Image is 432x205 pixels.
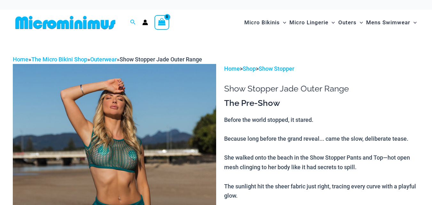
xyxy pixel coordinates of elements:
[224,98,419,109] h3: The Pre-Show
[289,14,328,31] span: Micro Lingerie
[357,14,363,31] span: Menu Toggle
[120,56,202,63] span: Show Stopper Jade Outer Range
[224,65,240,72] a: Home
[90,56,117,63] a: Outerwear
[244,14,280,31] span: Micro Bikinis
[243,13,288,32] a: Micro BikinisMenu ToggleMenu Toggle
[130,19,136,27] a: Search icon link
[288,13,336,32] a: Micro LingerieMenu ToggleMenu Toggle
[410,14,417,31] span: Menu Toggle
[142,20,148,25] a: Account icon link
[13,15,118,30] img: MM SHOP LOGO FLAT
[259,65,294,72] a: Show Stopper
[366,14,410,31] span: Mens Swimwear
[31,56,87,63] a: The Micro Bikini Shop
[365,13,418,32] a: Mens SwimwearMenu ToggleMenu Toggle
[243,65,256,72] a: Shop
[224,84,419,94] h1: Show Stopper Jade Outer Range
[224,64,419,74] p: > >
[13,56,28,63] a: Home
[337,13,365,32] a: OutersMenu ToggleMenu Toggle
[328,14,335,31] span: Menu Toggle
[338,14,357,31] span: Outers
[280,14,286,31] span: Menu Toggle
[242,12,419,33] nav: Site Navigation
[154,15,169,30] a: View Shopping Cart, empty
[13,56,202,63] span: » » »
